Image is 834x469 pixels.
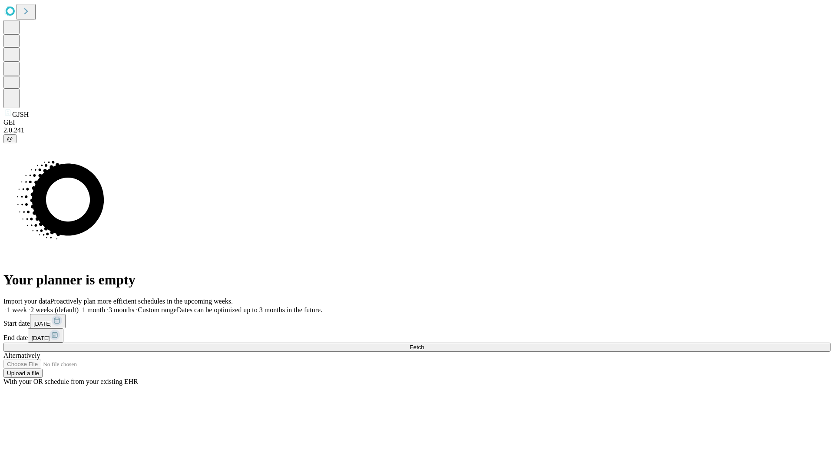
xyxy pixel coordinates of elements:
button: [DATE] [28,328,63,343]
button: [DATE] [30,314,66,328]
div: GEI [3,119,831,126]
span: [DATE] [31,335,50,341]
span: With your OR schedule from your existing EHR [3,378,138,385]
span: Alternatively [3,352,40,359]
span: 1 month [82,306,105,314]
div: End date [3,328,831,343]
span: GJSH [12,111,29,118]
span: Fetch [410,344,424,350]
span: 2 weeks (default) [30,306,79,314]
span: Dates can be optimized up to 3 months in the future. [177,306,322,314]
span: Import your data [3,297,50,305]
button: Fetch [3,343,831,352]
button: Upload a file [3,369,43,378]
div: 2.0.241 [3,126,831,134]
span: 3 months [109,306,134,314]
button: @ [3,134,17,143]
span: 1 week [7,306,27,314]
span: [DATE] [33,320,52,327]
span: Proactively plan more efficient schedules in the upcoming weeks. [50,297,233,305]
span: @ [7,135,13,142]
span: Custom range [138,306,176,314]
div: Start date [3,314,831,328]
h1: Your planner is empty [3,272,831,288]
